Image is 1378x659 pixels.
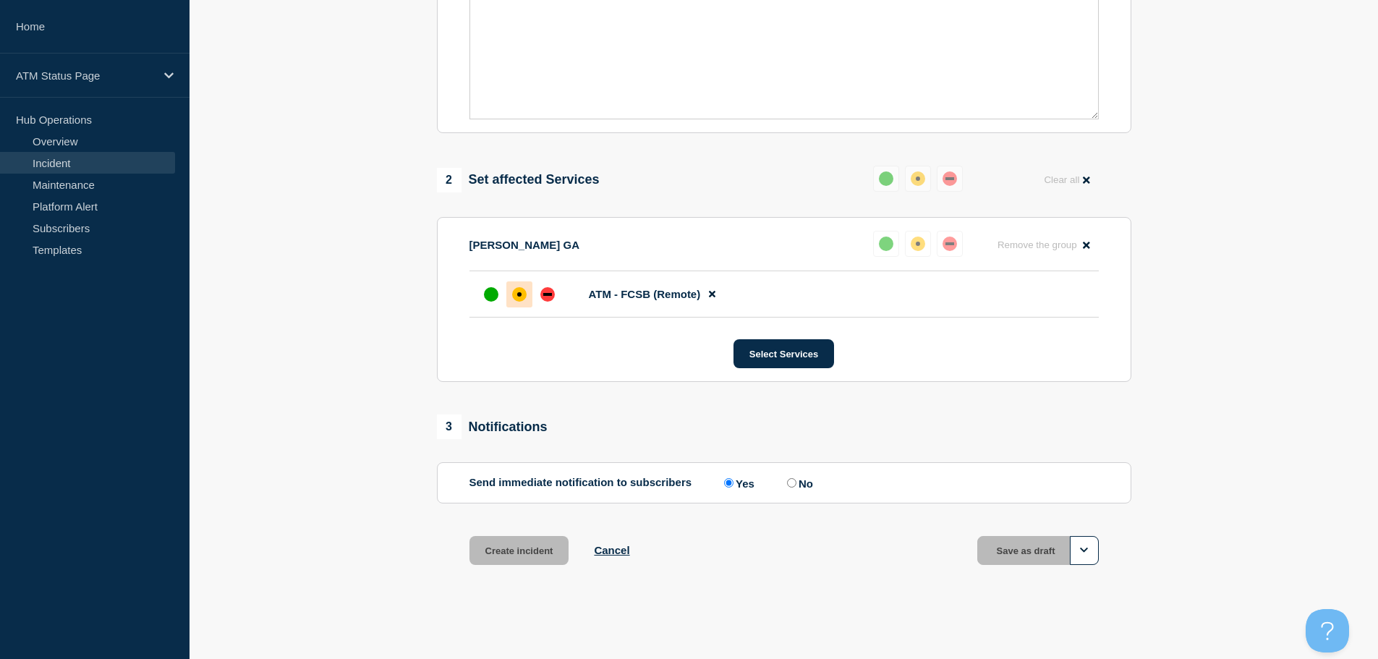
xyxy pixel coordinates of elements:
[733,339,834,368] button: Select Services
[873,166,899,192] button: up
[911,237,925,251] div: affected
[437,168,462,192] span: 2
[783,476,813,490] label: No
[1035,166,1098,194] button: Clear all
[540,287,555,302] div: down
[911,171,925,186] div: affected
[1306,609,1349,652] iframe: Help Scout Beacon - Open
[989,231,1099,259] button: Remove the group
[484,287,498,302] div: up
[937,231,963,257] button: down
[905,166,931,192] button: affected
[437,414,462,439] span: 3
[977,536,1099,565] button: Save as draft
[469,239,580,251] p: [PERSON_NAME] GA
[512,287,527,302] div: affected
[943,237,957,251] div: down
[720,476,754,490] label: Yes
[469,476,1099,490] div: Send immediate notification to subscribers
[469,536,569,565] button: Create incident
[905,231,931,257] button: affected
[16,69,155,82] p: ATM Status Page
[594,544,629,556] button: Cancel
[787,478,796,488] input: No
[879,237,893,251] div: up
[1070,536,1099,565] button: Options
[469,476,692,490] p: Send immediate notification to subscribers
[437,414,548,439] div: Notifications
[437,168,600,192] div: Set affected Services
[943,171,957,186] div: down
[873,231,899,257] button: up
[589,288,701,300] span: ATM - FCSB (Remote)
[724,478,733,488] input: Yes
[998,239,1077,250] span: Remove the group
[879,171,893,186] div: up
[937,166,963,192] button: down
